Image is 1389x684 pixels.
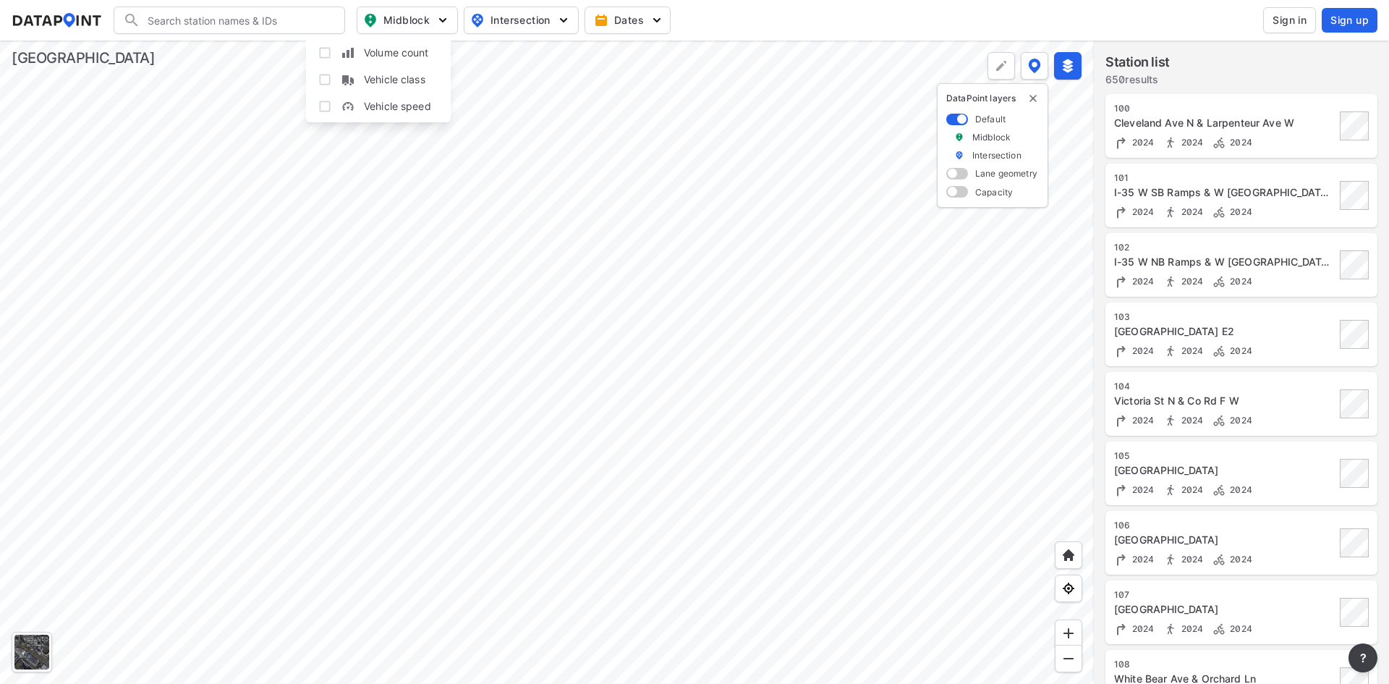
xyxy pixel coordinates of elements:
div: I-35 W NB Ramps & W County Rd E2 [1114,255,1335,269]
img: marker_Intersection.6861001b.svg [954,149,964,161]
img: map_pin_int.54838e6b.svg [469,12,486,29]
img: Pedestrian count [1163,205,1178,219]
span: 2024 [1178,137,1204,148]
div: Cleveland Ave N & Larpenteur Ave W [1114,116,1335,130]
img: Pedestrian count [1163,413,1178,428]
img: Bicycle count [1212,205,1226,219]
img: zeq5HYn9AnE9l6UmnFLPAAAAAElFTkSuQmCC [1061,581,1076,596]
button: Dates [585,7,671,34]
div: [GEOGRAPHIC_DATA] [12,48,155,68]
span: Vehicle class [364,72,425,87]
img: Turning count [1114,622,1129,636]
span: 2024 [1129,623,1155,634]
img: Bicycle count [1212,344,1226,358]
button: Sign up [1322,8,1377,33]
div: Cleveland Ave & W County Rd E2 [1114,324,1335,339]
span: 2024 [1226,623,1252,634]
img: Turning count [1114,552,1129,567]
span: 2024 [1178,484,1204,495]
span: Midblock [363,12,449,29]
label: Intersection [972,149,1021,161]
button: delete [1027,93,1039,104]
div: Home [1055,541,1082,569]
div: 102 [1114,242,1335,253]
img: Pedestrian count [1163,274,1178,289]
div: 108 [1114,659,1335,670]
label: Lane geometry [975,167,1037,180]
img: dataPointLogo.9353c09d.svg [12,13,102,28]
span: Sign in [1273,13,1307,28]
img: Bicycle count [1212,552,1226,567]
img: +Dz8AAAAASUVORK5CYII= [994,59,1008,73]
span: 2024 [1226,415,1252,426]
label: Midblock [972,131,1011,143]
span: Intersection [470,12,569,29]
img: Pedestrian count [1163,135,1178,150]
div: Old Hwy 8 NW & 10th St NW [1114,533,1335,547]
img: Bicycle count [1212,622,1226,636]
img: calendar-gold.39a51dde.svg [594,13,608,28]
img: 5YPKRKmlfpI5mqlR8AD95paCi+0kK1fRFDJSaMmawlwaeJcJwk9O2fotCW5ve9gAAAAASUVORK5CYII= [556,13,571,28]
span: 2024 [1178,345,1204,356]
img: Turning count [1114,344,1129,358]
a: Sign in [1260,7,1319,33]
p: DataPoint layers [946,93,1039,104]
span: Vehicle speed [364,98,431,114]
img: layers-active.d9e7dc51.svg [1061,59,1075,73]
span: 2024 [1226,345,1252,356]
span: 2024 [1129,554,1155,565]
div: 8th Ave NW & 10th St NW [1114,463,1335,478]
span: 2024 [1178,623,1204,634]
img: data-point-layers.37681fc9.svg [1028,59,1041,73]
button: External layers [1054,52,1082,80]
span: 2024 [1129,137,1155,148]
button: Midblock [357,7,458,34]
img: Pedestrian count [1163,622,1178,636]
img: Turning count [1114,135,1129,150]
span: 2024 [1129,415,1155,426]
img: ZvzfEJKXnyWIrJytrsY285QMwk63cM6Drc+sIAAAAASUVORK5CYII= [1061,626,1076,641]
span: 2024 [1226,484,1252,495]
span: 2024 [1178,554,1204,565]
span: ? [1357,649,1369,667]
div: 107 [1114,589,1335,601]
img: map_pin_mid.602f9df1.svg [362,12,379,29]
span: 2024 [1129,484,1155,495]
img: w05fo9UQAAAAAElFTkSuQmCC [341,99,355,114]
img: Bicycle count [1212,483,1226,497]
span: 2024 [1129,345,1155,356]
img: Bicycle count [1212,274,1226,289]
span: Dates [597,13,661,28]
div: Zoom in [1055,620,1082,647]
span: 2024 [1178,206,1204,217]
div: 104 [1114,381,1335,392]
div: I-35 W SB Ramps & W County Rd E2 [1114,185,1335,200]
div: 106 [1114,520,1335,531]
span: 2024 [1226,554,1252,565]
div: 100 [1114,103,1335,114]
div: White Bear Ave & Cedar Ave [1114,602,1335,617]
a: Sign up [1319,8,1377,33]
div: 105 [1114,450,1335,462]
img: Pedestrian count [1163,344,1178,358]
img: Bicycle count [1212,413,1226,428]
img: Turning count [1114,483,1129,497]
span: 2024 [1178,415,1204,426]
img: Pedestrian count [1163,483,1178,497]
button: DataPoint layers [1021,52,1048,80]
div: Polygon tool [987,52,1015,80]
span: 2024 [1226,206,1252,217]
div: View my location [1055,575,1082,602]
img: Bicycle count [1212,135,1226,150]
span: 2024 [1129,276,1155,287]
input: Search [140,9,336,32]
span: Volume count [364,45,429,60]
img: S3KcC2PZAAAAAElFTkSuQmCC [341,72,355,87]
img: MAAAAAElFTkSuQmCC [1061,651,1076,666]
img: 5YPKRKmlfpI5mqlR8AD95paCi+0kK1fRFDJSaMmawlwaeJcJwk9O2fotCW5ve9gAAAAASUVORK5CYII= [436,13,450,28]
button: Sign in [1263,7,1316,33]
label: Capacity [975,186,1013,198]
img: close-external-leyer.3061a1c7.svg [1027,93,1039,104]
span: 2024 [1226,137,1252,148]
div: Victoria St N & Co Rd F W [1114,394,1335,408]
